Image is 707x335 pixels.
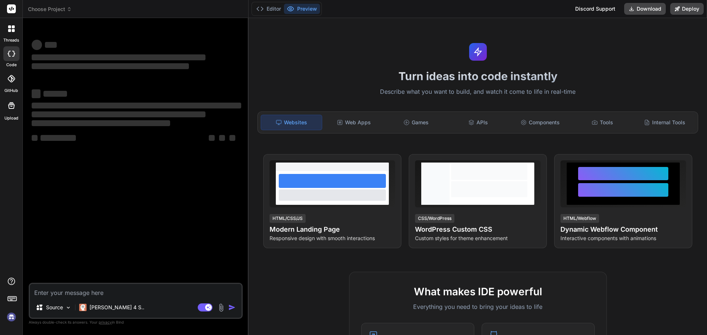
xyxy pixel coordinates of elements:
[253,4,284,14] button: Editor
[253,87,703,97] p: Describe what you want to build, and watch it come to life in real-time
[361,284,595,299] h2: What makes IDE powerful
[45,42,57,48] span: ‌
[4,88,18,94] label: GitHub
[3,37,19,43] label: threads
[32,54,205,60] span: ‌
[560,235,686,242] p: Interactive components with animations
[32,135,38,141] span: ‌
[571,3,620,15] div: Discord Support
[270,224,395,235] h4: Modern Landing Page
[79,304,87,311] img: Claude 4 Sonnet
[32,63,189,69] span: ‌
[32,89,41,98] span: ‌
[43,91,67,97] span: ‌
[65,304,71,311] img: Pick Models
[261,115,322,130] div: Websites
[228,304,236,311] img: icon
[209,135,215,141] span: ‌
[32,40,42,50] span: ‌
[99,320,112,324] span: privacy
[29,319,243,326] p: Always double-check its answers. Your in Bind
[219,135,225,141] span: ‌
[510,115,571,130] div: Components
[5,311,18,323] img: signin
[324,115,384,130] div: Web Apps
[32,111,205,117] span: ‌
[4,115,18,121] label: Upload
[361,302,595,311] p: Everything you need to bring your ideas to life
[560,214,599,223] div: HTML/Webflow
[89,304,144,311] p: [PERSON_NAME] 4 S..
[284,4,320,14] button: Preview
[415,214,454,223] div: CSS/WordPress
[6,62,17,68] label: code
[28,6,72,13] span: Choose Project
[270,235,395,242] p: Responsive design with smooth interactions
[448,115,509,130] div: APIs
[253,70,703,83] h1: Turn ideas into code instantly
[229,135,235,141] span: ‌
[634,115,695,130] div: Internal Tools
[415,235,541,242] p: Custom styles for theme enhancement
[32,120,170,126] span: ‌
[32,103,241,108] span: ‌
[41,135,76,141] span: ‌
[670,3,704,15] button: Deploy
[572,115,633,130] div: Tools
[217,303,225,312] img: attachment
[386,115,447,130] div: Games
[560,224,686,235] h4: Dynamic Webflow Component
[415,224,541,235] h4: WordPress Custom CSS
[270,214,306,223] div: HTML/CSS/JS
[46,304,63,311] p: Source
[624,3,666,15] button: Download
